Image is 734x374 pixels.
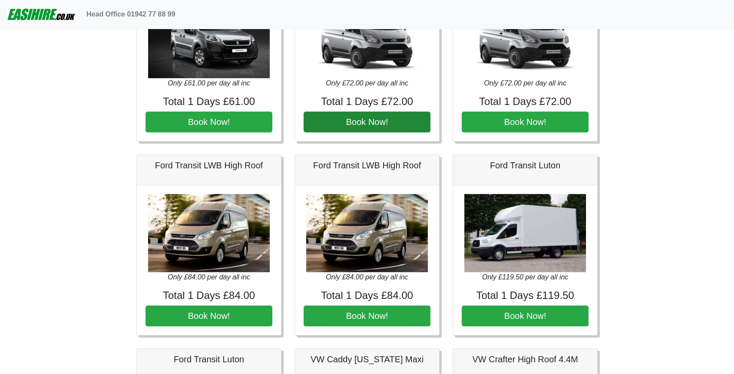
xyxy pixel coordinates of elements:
[145,112,272,132] button: Book Now!
[304,289,430,302] h4: Total 1 Days £84.00
[168,79,250,87] i: Only £61.00 per day all inc
[482,273,568,281] i: Only £119.50 per day all inc
[304,305,430,326] button: Book Now!
[306,194,428,272] img: Ford Transit LWB High Roof
[462,95,589,108] h4: Total 1 Days £72.00
[148,194,270,272] img: Ford Transit LWB High Roof
[145,305,272,326] button: Book Now!
[145,95,272,108] h4: Total 1 Days £61.00
[462,289,589,302] h4: Total 1 Days £119.50
[304,95,430,108] h4: Total 1 Days £72.00
[462,354,589,364] h5: VW Crafter High Roof 4.4M
[168,273,250,281] i: Only £84.00 per day all inc
[326,79,408,87] i: Only £72.00 per day all inc
[304,112,430,132] button: Book Now!
[86,10,175,18] b: Head Office 01942 77 88 99
[484,79,566,87] i: Only £72.00 per day all inc
[83,6,179,23] a: Head Office 01942 77 88 99
[462,112,589,132] button: Book Now!
[304,354,430,364] h5: VW Caddy [US_STATE] Maxi
[462,160,589,171] h5: Ford Transit Luton
[464,194,586,272] img: Ford Transit Luton
[462,305,589,326] button: Book Now!
[326,273,408,281] i: Only £84.00 per day all inc
[145,289,272,302] h4: Total 1 Days £84.00
[7,6,76,23] img: easihire_logo_small.png
[145,160,272,171] h5: Ford Transit LWB High Roof
[145,354,272,364] h5: Ford Transit Luton
[304,160,430,171] h5: Ford Transit LWB High Roof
